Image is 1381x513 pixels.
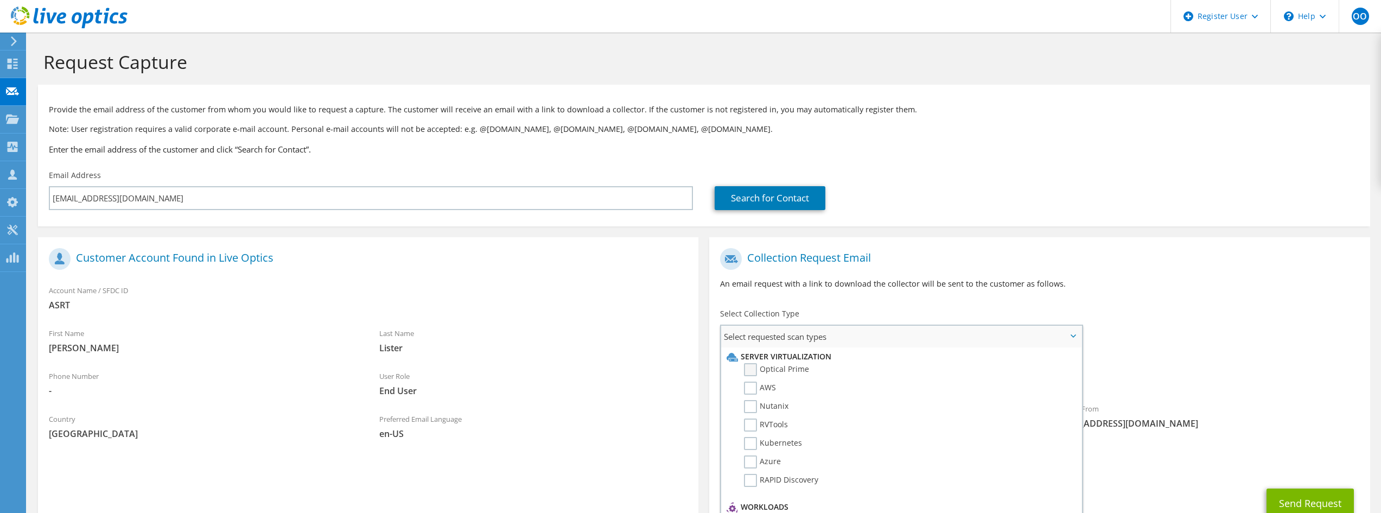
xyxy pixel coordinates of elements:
div: Last Name [368,322,699,359]
label: Select Collection Type [720,308,799,319]
h3: Enter the email address of the customer and click “Search for Contact”. [49,143,1359,155]
label: RAPID Discovery [744,474,818,487]
h1: Customer Account Found in Live Optics [49,248,682,270]
span: Lister [379,342,688,354]
p: Note: User registration requires a valid corporate e-mail account. Personal e-mail accounts will ... [49,123,1359,135]
div: Requested Collections [709,352,1370,392]
p: An email request with a link to download the collector will be sent to the customer as follows. [720,278,1359,290]
div: User Role [368,365,699,402]
label: AWS [744,382,776,395]
span: ASRT [49,299,688,311]
label: Azure [744,455,781,468]
span: OO [1352,8,1369,25]
label: Optical Prime [744,363,809,376]
span: [PERSON_NAME] [49,342,358,354]
h1: Request Capture [43,50,1359,73]
span: [EMAIL_ADDRESS][DOMAIN_NAME] [1051,417,1359,429]
span: en-US [379,428,688,440]
svg: \n [1284,11,1294,21]
p: Provide the email address of the customer from whom you would like to request a capture. The cust... [49,104,1359,116]
div: Phone Number [38,365,368,402]
div: First Name [38,322,368,359]
span: End User [379,385,688,397]
label: Email Address [49,170,101,181]
label: Nutanix [744,400,788,413]
a: Search for Contact [715,186,825,210]
label: RVTools [744,419,788,432]
div: Sender & From [1040,397,1370,435]
li: Server Virtualization [724,350,1075,363]
span: Select requested scan types [721,326,1081,347]
div: Country [38,408,368,445]
div: Preferred Email Language [368,408,699,445]
span: [GEOGRAPHIC_DATA] [49,428,358,440]
div: CC & Reply To [709,440,1370,478]
span: - [49,385,358,397]
label: Kubernetes [744,437,802,450]
div: Account Name / SFDC ID [38,279,698,316]
div: To [709,397,1040,435]
h1: Collection Request Email [720,248,1353,270]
